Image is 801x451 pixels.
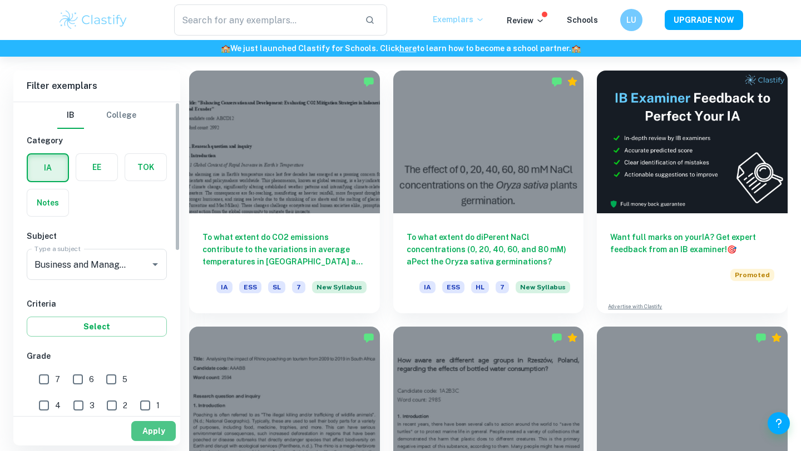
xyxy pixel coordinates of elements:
span: ESS [442,281,464,293]
button: Help and Feedback [768,412,790,434]
img: Thumbnail [597,71,788,213]
img: Marked [363,332,374,343]
span: 7 [55,373,60,385]
span: 7 [292,281,305,293]
a: To what extent do diPerent NaCl concentrations (0, 20, 40, 60, and 80 mM) aPect the Oryza sativa ... [393,71,584,313]
a: Advertise with Clastify [608,303,662,310]
a: here [399,44,417,53]
a: Schools [567,16,598,24]
span: 🏫 [571,44,581,53]
h6: Subject [27,230,167,242]
button: Open [147,257,163,272]
div: Filter type choice [57,102,136,129]
span: IA [419,281,436,293]
img: Marked [551,332,562,343]
div: Starting from the May 2026 session, the ESS IA requirements have changed. We created this exempla... [516,281,570,300]
span: New Syllabus [516,281,570,293]
div: Premium [567,76,578,87]
img: Marked [363,76,374,87]
button: TOK [125,154,166,181]
h6: Filter exemplars [13,71,180,102]
button: IA [28,154,68,181]
button: Select [27,317,167,337]
button: Apply [131,421,176,441]
span: 5 [122,373,127,385]
img: Marked [755,332,767,343]
span: 7 [496,281,509,293]
span: 🏫 [221,44,230,53]
h6: Grade [27,350,167,362]
span: 1 [156,399,160,412]
div: Premium [567,332,578,343]
h6: We just launched Clastify for Schools. Click to learn how to become a school partner. [2,42,799,54]
img: Clastify logo [58,9,128,31]
span: IA [216,281,233,293]
input: Search for any exemplars... [174,4,356,36]
span: ESS [239,281,261,293]
button: Notes [27,189,68,216]
p: Exemplars [433,13,484,26]
div: Starting from the May 2026 session, the ESS IA requirements have changed. We created this exempla... [312,281,367,300]
button: UPGRADE NOW [665,10,743,30]
span: SL [268,281,285,293]
h6: Want full marks on your IA ? Get expert feedback from an IB examiner! [610,231,774,255]
button: College [106,102,136,129]
button: LU [620,9,642,31]
h6: Criteria [27,298,167,310]
a: Want full marks on yourIA? Get expert feedback from an IB examiner!PromotedAdvertise with Clastify [597,71,788,313]
p: Review [507,14,545,27]
h6: To what extent do diPerent NaCl concentrations (0, 20, 40, 60, and 80 mM) aPect the Oryza sativa ... [407,231,571,268]
h6: To what extent do CO2 emissions contribute to the variations in average temperatures in [GEOGRAPH... [202,231,367,268]
span: 3 [90,399,95,412]
span: 2 [123,399,127,412]
span: Promoted [730,269,774,281]
img: Marked [551,76,562,87]
span: 4 [55,399,61,412]
label: Type a subject [34,244,81,253]
div: Premium [771,332,782,343]
button: IB [57,102,84,129]
h6: Category [27,134,167,147]
span: HL [471,281,489,293]
span: 6 [89,373,94,385]
button: EE [76,154,117,181]
a: To what extent do CO2 emissions contribute to the variations in average temperatures in [GEOGRAPH... [189,71,380,313]
span: New Syllabus [312,281,367,293]
span: 🎯 [727,245,736,254]
h6: LU [625,14,638,26]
